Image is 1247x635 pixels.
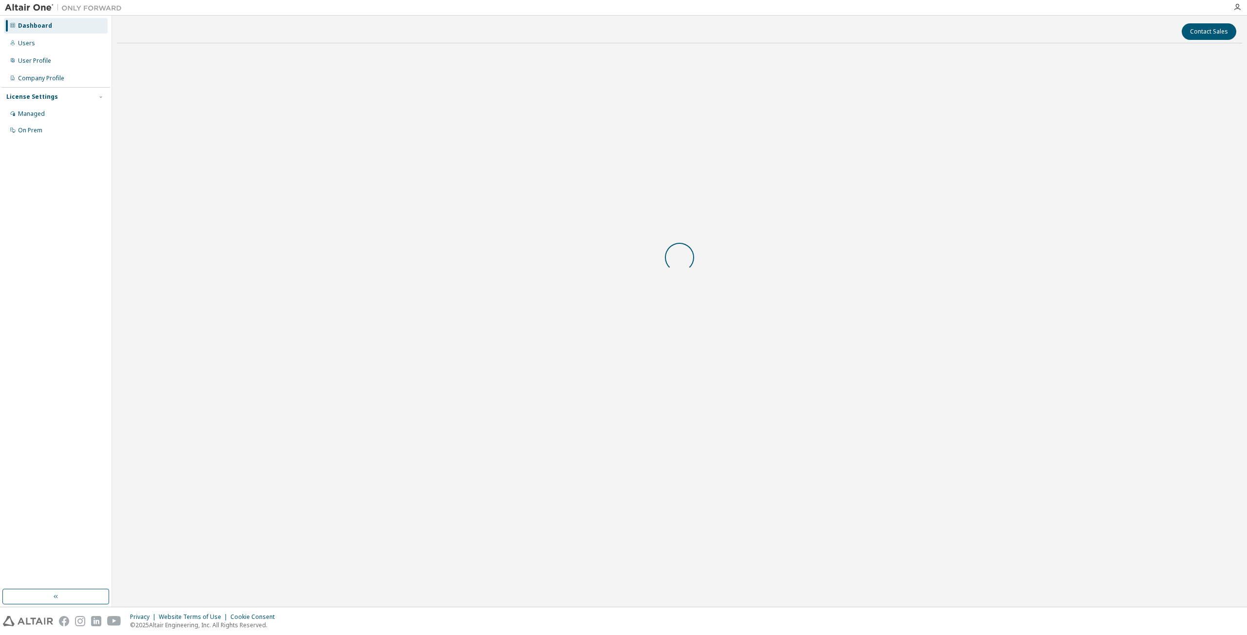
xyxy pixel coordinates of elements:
img: facebook.svg [59,616,69,626]
img: youtube.svg [107,616,121,626]
div: Company Profile [18,74,64,82]
img: linkedin.svg [91,616,101,626]
div: Cookie Consent [230,613,281,621]
div: Managed [18,110,45,118]
button: Contact Sales [1182,23,1236,40]
img: instagram.svg [75,616,85,626]
div: License Settings [6,93,58,101]
img: altair_logo.svg [3,616,53,626]
div: Privacy [130,613,159,621]
p: © 2025 Altair Engineering, Inc. All Rights Reserved. [130,621,281,629]
div: Users [18,39,35,47]
div: On Prem [18,127,42,134]
div: User Profile [18,57,51,65]
img: Altair One [5,3,127,13]
div: Dashboard [18,22,52,30]
div: Website Terms of Use [159,613,230,621]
